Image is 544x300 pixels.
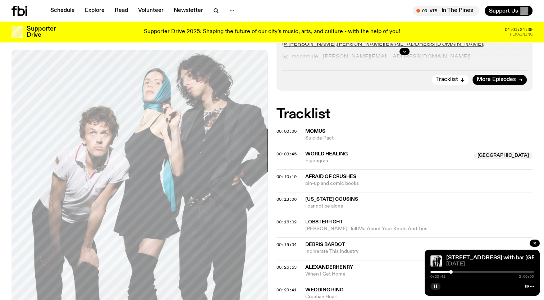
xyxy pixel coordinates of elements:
span: More Episodes [477,77,516,82]
span: AlexanderHenry [305,265,353,270]
span: i cannot be alone [305,203,533,210]
span: Incinerate This Industry [305,248,533,255]
span: Wedding Ring [305,287,343,292]
span: 00:13:06 [276,196,297,202]
span: Tracklist [436,77,458,82]
button: 00:16:02 [276,220,297,224]
span: Support Us [489,8,518,14]
button: On AirIn The Pines [413,6,479,16]
span: 00:29:41 [276,287,297,293]
span: [DATE] [446,262,534,267]
a: More Episodes [472,75,527,85]
span: 00:26:53 [276,264,297,270]
span: afraid of crushes [305,174,356,179]
button: Tracklist [432,75,469,85]
h2: Tracklist [276,108,533,121]
a: Explore [81,6,109,16]
button: 00:19:34 [276,243,297,247]
span: [GEOGRAPHIC_DATA] [474,152,532,159]
span: 00:19:34 [276,242,297,247]
span: 00:16:02 [276,219,297,225]
span: Eigengrau [305,158,470,164]
span: Remaining [510,32,532,36]
span: Debris Bardot [305,242,345,247]
span: Momus [305,129,325,134]
a: Newsletter [169,6,207,16]
a: Read [110,6,132,16]
button: 00:29:41 [276,288,297,292]
span: 0:23:41 [430,275,445,278]
span: lobsterfight [305,219,343,224]
span: 00:03:45 [276,151,297,157]
button: 00:13:06 [276,197,297,201]
a: Volunteer [134,6,168,16]
button: 00:00:00 [276,129,297,133]
span: 04:01:24:39 [505,28,532,32]
span: 2:00:00 [519,275,534,278]
button: 00:03:45 [276,152,297,156]
h3: Supporter Drive [27,26,55,38]
span: pin-up and comic books [305,180,533,187]
button: 00:10:19 [276,175,297,179]
span: [US_STATE] Cousins [305,197,358,202]
span: 00:10:19 [276,174,297,179]
span: 00:00:00 [276,128,297,134]
button: 00:26:53 [276,265,297,269]
span: When I Get Home [305,271,470,278]
span: Suicide Pact [305,135,533,142]
button: Support Us [485,6,532,16]
a: Schedule [46,6,79,16]
span: [PERSON_NAME], Tell Me About Your Knots And Ties [305,226,533,232]
span: World Healing [305,151,348,156]
p: Supporter Drive 2025: Shaping the future of our city’s music, arts, and culture - with the help o... [144,29,400,35]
